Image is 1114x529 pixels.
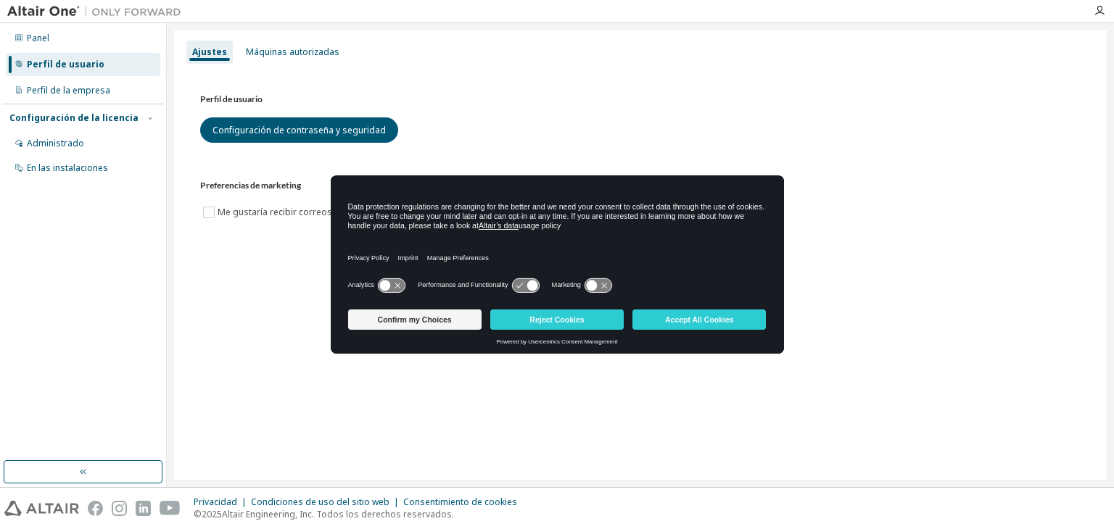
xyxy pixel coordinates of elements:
font: Altair Engineering, Inc. Todos los derechos reservados. [222,508,454,520]
img: altair_logo.svg [4,501,79,516]
font: © [194,508,202,520]
img: instagram.svg [112,501,127,516]
font: Administrado [27,137,84,149]
font: Me gustaría recibir correos electrónicos de marketing de Altair [218,206,480,218]
img: Altair Uno [7,4,189,19]
font: Perfil de la empresa [27,84,110,96]
font: Perfil de usuario [200,93,263,104]
font: Panel [27,32,49,44]
button: Configuración de contraseña y seguridad [200,117,398,143]
font: Condiciones de uso del sitio web [251,496,389,508]
font: 2025 [202,508,222,520]
img: youtube.svg [160,501,181,516]
img: facebook.svg [88,501,103,516]
font: Máquinas autorizadas [246,46,339,58]
font: En las instalaciones [27,162,108,174]
font: Ajustes [192,46,227,58]
font: Preferencias de marketing [200,180,301,191]
font: Configuración de la licencia [9,112,139,124]
img: linkedin.svg [136,501,151,516]
font: Privacidad [194,496,237,508]
font: Configuración de contraseña y seguridad [213,124,386,136]
font: Perfil de usuario [27,58,104,70]
font: Consentimiento de cookies [403,496,517,508]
